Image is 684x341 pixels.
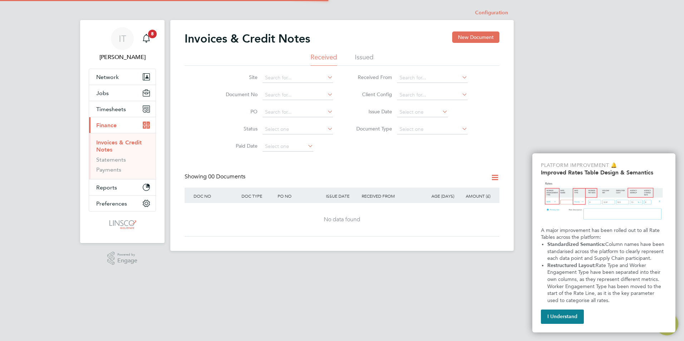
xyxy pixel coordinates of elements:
input: Search for... [263,73,333,83]
span: Timesheets [96,106,126,113]
p: A major improvement has been rolled out to all Rate Tables across the platform: [541,227,667,241]
label: Issue Date [351,108,392,115]
nav: Main navigation [80,20,165,243]
label: Status [216,125,258,132]
button: I Understand [541,310,584,324]
input: Select one [263,142,313,152]
label: Document No [216,91,258,98]
input: Search for... [397,73,468,83]
span: Rate Type and Worker Engagement Type have been separated into their own columns, as they represen... [547,262,663,303]
img: linsco-logo-retina.png [107,219,137,230]
span: 00 Documents [208,173,245,180]
div: RECEIVED FROM [360,188,420,204]
span: Preferences [96,200,127,207]
label: Site [216,74,258,80]
input: Search for... [397,90,468,100]
span: IT [119,34,126,43]
div: Showing [185,173,247,181]
a: Statements [96,156,126,163]
span: Finance [96,122,117,129]
span: Powered by [117,252,137,258]
strong: Standardized Semantics: [547,241,605,247]
span: 8 [148,30,157,38]
a: Invoices & Credit Notes [96,139,142,153]
input: Select one [397,107,448,117]
a: Go to account details [89,27,156,61]
h2: Invoices & Credit Notes [185,31,310,46]
label: Client Config [351,91,392,98]
div: DOC NO [192,188,240,204]
span: Column names have been standarised across the platform to clearly represent each data point and S... [547,241,666,261]
div: No data found [192,216,492,223]
li: Received [311,53,337,66]
h2: Improved Rates Table Design & Semantics [541,169,667,176]
span: Ian Tannahill [89,53,156,61]
input: Search for... [263,90,333,100]
div: AGE (DAYS) [420,188,456,204]
span: Engage [117,258,137,264]
span: Jobs [96,90,109,97]
a: Payments [96,166,121,173]
strong: Restructured Layout: [547,262,596,268]
label: Document Type [351,125,392,132]
label: PO [216,108,258,115]
span: Reports [96,184,117,191]
div: ISSUE DATE [324,188,360,204]
span: Network [96,74,119,80]
a: Go to home page [89,219,156,230]
div: PO NO [276,188,324,204]
input: Search for... [263,107,333,117]
img: Updated Rates Table Design & Semantics [541,179,667,224]
label: Received From [351,74,392,80]
div: AMOUNT (£) [456,188,492,204]
input: Select one [263,124,333,134]
div: Improved Rate Table Semantics [532,153,675,332]
p: Platform Improvement 🔔 [541,162,667,169]
li: Issued [355,53,373,66]
label: Paid Date [216,143,258,149]
li: Configuration [475,6,508,20]
button: New Document [452,31,499,43]
input: Select one [397,124,468,134]
div: DOC TYPE [240,188,276,204]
